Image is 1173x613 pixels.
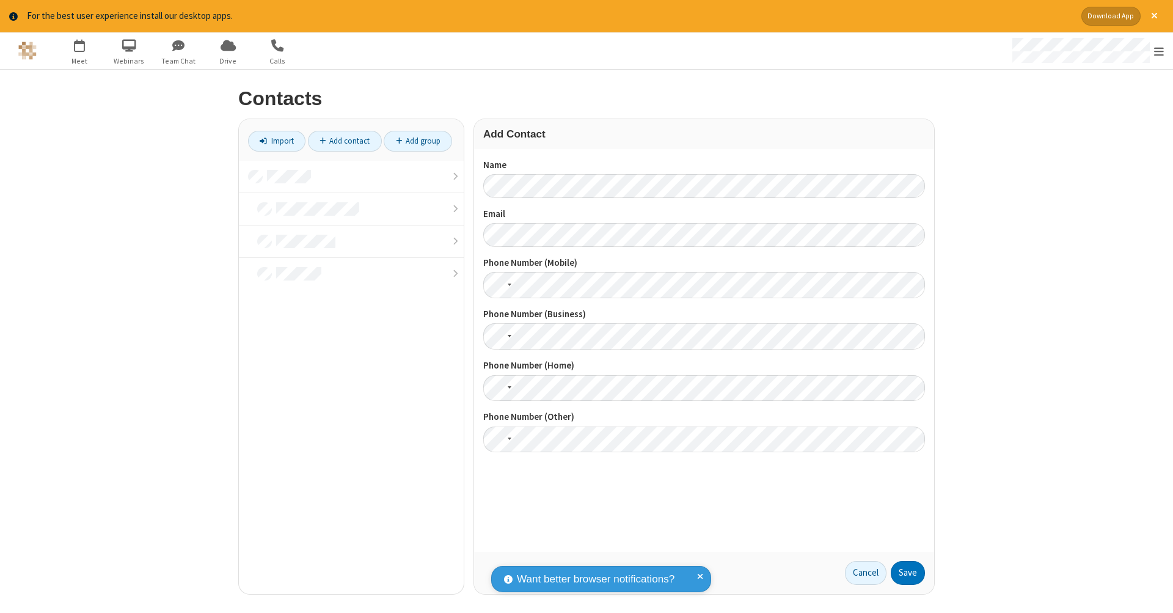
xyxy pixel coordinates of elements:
[517,571,674,587] span: Want better browser notifications?
[483,323,515,350] div: United States: + 1
[483,410,925,424] label: Phone Number (Other)
[483,307,925,321] label: Phone Number (Business)
[483,158,925,172] label: Name
[1081,7,1141,26] button: Download App
[483,427,515,453] div: United States: + 1
[384,131,452,152] a: Add group
[483,128,925,140] h3: Add Contact
[1145,7,1164,26] button: Close alert
[891,561,925,585] button: Save
[156,56,202,67] span: Team Chat
[483,256,925,270] label: Phone Number (Mobile)
[106,56,152,67] span: Webinars
[308,131,382,152] a: Add contact
[27,9,1072,23] div: For the best user experience install our desktop apps.
[483,272,515,298] div: United States: + 1
[18,42,37,60] img: QA Selenium DO NOT DELETE OR CHANGE
[248,131,305,152] a: Import
[483,375,515,402] div: United States: + 1
[483,359,925,373] label: Phone Number (Home)
[1001,32,1173,69] div: Open menu
[4,32,50,69] button: Logo
[845,561,886,585] a: Cancel
[255,56,301,67] span: Calls
[57,56,103,67] span: Meet
[205,56,251,67] span: Drive
[483,207,925,221] label: Email
[238,88,935,109] h2: Contacts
